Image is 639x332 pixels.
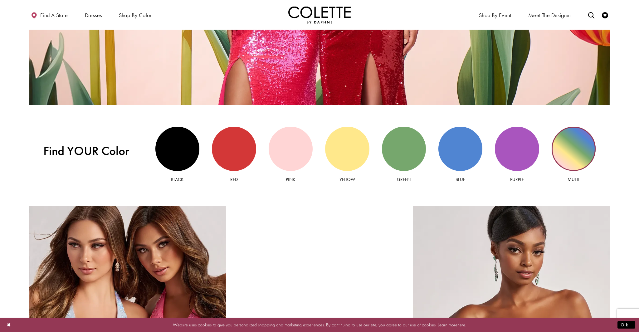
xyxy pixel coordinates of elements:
a: Pink view Pink [269,127,313,183]
a: Meet the designer [527,6,573,23]
div: Blue view [438,127,482,171]
a: Purple view Purple [495,127,539,183]
span: Dresses [83,6,104,23]
button: Submit Dialog [617,321,635,329]
a: Black view Black [155,127,199,183]
a: Red view Red [212,127,256,183]
a: Toggle search [587,6,596,23]
span: Purple [510,176,524,183]
a: here [457,321,465,328]
span: Pink [286,176,295,183]
a: Multi view Multi [552,127,596,183]
div: Red view [212,127,256,171]
span: Red [230,176,238,183]
span: Black [171,176,184,183]
span: Shop by color [117,6,153,23]
div: Green view [382,127,426,171]
a: Green view Green [382,127,426,183]
div: Purple view [495,127,539,171]
a: Check Wishlist [600,6,610,23]
span: Blue [456,176,465,183]
a: Blue view Blue [438,127,482,183]
div: Yellow view [325,127,369,171]
span: Shop by color [119,12,152,18]
a: Find a store [29,6,69,23]
img: Colette by Daphne [288,6,351,23]
span: Green [397,176,411,183]
span: Find a store [40,12,68,18]
span: Find YOUR Color [43,144,141,158]
span: Shop By Event [477,6,513,23]
span: Dresses [85,12,102,18]
div: Black view [155,127,199,171]
div: Pink view [269,127,313,171]
span: Meet the designer [528,12,571,18]
a: Visit Home Page [288,6,351,23]
span: Yellow [339,176,355,183]
p: Website uses cookies to give you personalized shopping and marketing experiences. By continuing t... [45,320,594,329]
div: Multi view [552,127,596,171]
span: Multi [568,176,579,183]
a: Yellow view Yellow [325,127,369,183]
button: Close Dialog [4,319,14,330]
span: Shop By Event [479,12,511,18]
